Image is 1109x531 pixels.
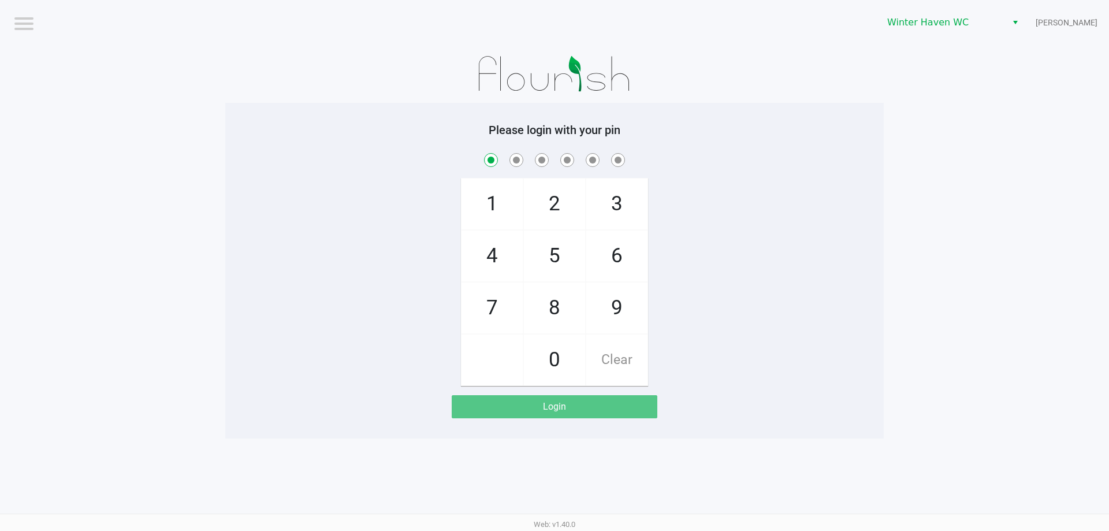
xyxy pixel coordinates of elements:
[586,179,647,229] span: 3
[462,179,523,229] span: 1
[887,16,1000,29] span: Winter Haven WC
[462,231,523,281] span: 4
[524,179,585,229] span: 2
[234,123,875,137] h5: Please login with your pin
[586,283,647,333] span: 9
[524,231,585,281] span: 5
[586,231,647,281] span: 6
[1036,17,1097,29] span: [PERSON_NAME]
[1007,12,1024,33] button: Select
[586,335,647,385] span: Clear
[462,283,523,333] span: 7
[534,520,575,529] span: Web: v1.40.0
[524,335,585,385] span: 0
[524,283,585,333] span: 8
